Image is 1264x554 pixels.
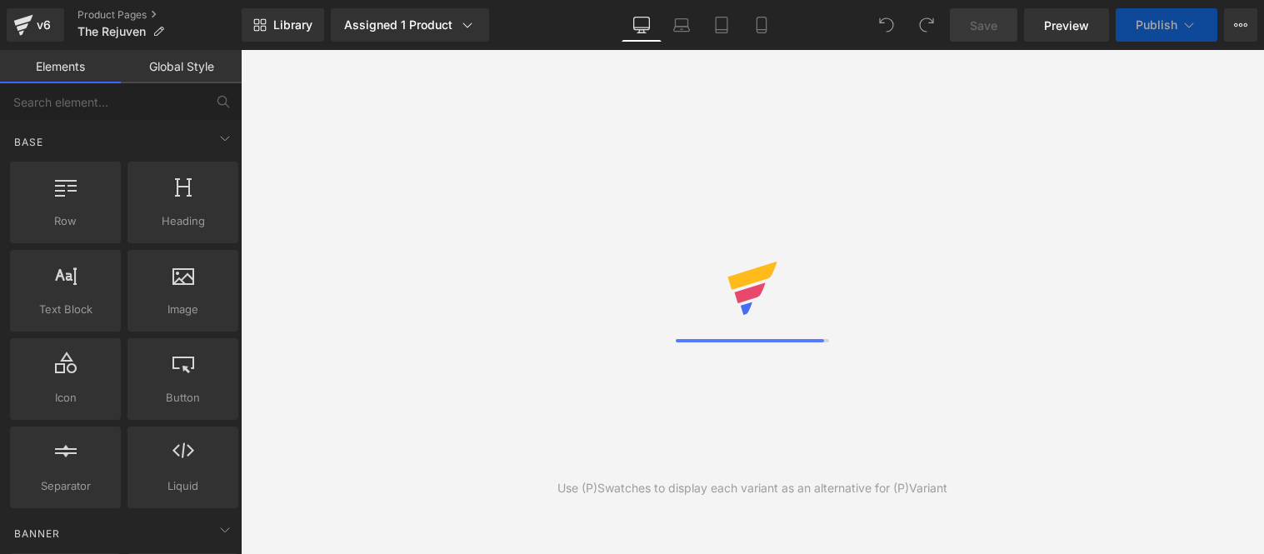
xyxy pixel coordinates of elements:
a: Product Pages [77,8,242,22]
span: Text Block [15,301,116,318]
a: New Library [242,8,324,42]
a: Desktop [622,8,662,42]
a: Laptop [662,8,702,42]
a: Mobile [742,8,782,42]
button: More [1224,8,1257,42]
span: Banner [12,526,62,542]
span: Row [15,212,116,230]
span: Publish [1136,18,1177,32]
div: Use (P)Swatches to display each variant as an alternative for (P)Variant [557,479,947,497]
span: Save [970,17,997,34]
span: Liquid [132,477,233,495]
a: Global Style [121,50,242,83]
span: Preview [1044,17,1089,34]
a: v6 [7,8,64,42]
button: Redo [910,8,943,42]
button: Undo [870,8,903,42]
span: Heading [132,212,233,230]
div: v6 [33,14,54,36]
span: Library [273,17,312,32]
span: Button [132,389,233,407]
span: Separator [15,477,116,495]
a: Tablet [702,8,742,42]
span: Base [12,134,45,150]
div: Assigned 1 Product [344,17,476,33]
span: Icon [15,389,116,407]
span: Image [132,301,233,318]
span: The Rejuven [77,25,146,38]
a: Preview [1024,8,1109,42]
button: Publish [1116,8,1217,42]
